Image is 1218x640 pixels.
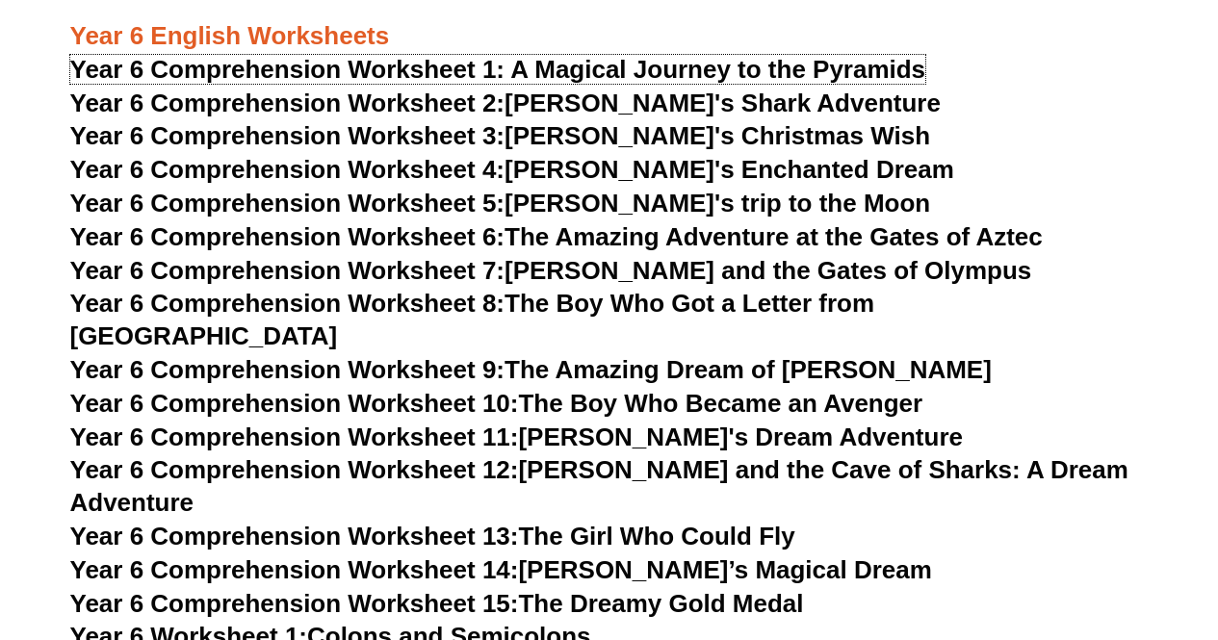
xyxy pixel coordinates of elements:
a: Year 6 Comprehension Worksheet 13:The Girl Who Could Fly [70,522,795,550]
span: Year 6 Comprehension Worksheet 11: [70,422,519,451]
span: Year 6 Comprehension Worksheet 15: [70,589,519,618]
a: Year 6 Comprehension Worksheet 1: A Magical Journey to the Pyramids [70,55,926,84]
a: Year 6 Comprehension Worksheet 5:[PERSON_NAME]'s trip to the Moon [70,189,931,218]
span: Year 6 Comprehension Worksheet 2: [70,89,505,117]
iframe: Chat Widget [1122,548,1218,640]
a: Year 6 Comprehension Worksheet 10:The Boy Who Became an Avenger [70,389,923,418]
span: Year 6 Comprehension Worksheet 13: [70,522,519,550]
span: Year 6 Comprehension Worksheet 12: [70,455,519,484]
a: Year 6 Comprehension Worksheet 8:The Boy Who Got a Letter from [GEOGRAPHIC_DATA] [70,289,875,350]
span: Year 6 Comprehension Worksheet 4: [70,155,505,184]
a: Year 6 Comprehension Worksheet 2:[PERSON_NAME]'s Shark Adventure [70,89,941,117]
a: Year 6 Comprehension Worksheet 14:[PERSON_NAME]’s Magical Dream [70,555,932,584]
span: Year 6 Comprehension Worksheet 9: [70,355,505,384]
span: Year 6 Comprehension Worksheet 10: [70,389,519,418]
a: Year 6 Comprehension Worksheet 6:The Amazing Adventure at the Gates of Aztec [70,222,1043,251]
a: Year 6 Comprehension Worksheet 11:[PERSON_NAME]'s Dream Adventure [70,422,963,451]
a: Year 6 Comprehension Worksheet 15:The Dreamy Gold Medal [70,589,804,618]
a: Year 6 Comprehension Worksheet 4:[PERSON_NAME]'s Enchanted Dream [70,155,954,184]
a: Year 6 Comprehension Worksheet 3:[PERSON_NAME]'s Christmas Wish [70,121,931,150]
span: Year 6 Comprehension Worksheet 7: [70,256,505,285]
a: Year 6 Comprehension Worksheet 12:[PERSON_NAME] and the Cave of Sharks: A Dream Adventure [70,455,1128,517]
span: Year 6 Comprehension Worksheet 5: [70,189,505,218]
span: Year 6 Comprehension Worksheet 14: [70,555,519,584]
a: Year 6 Comprehension Worksheet 9:The Amazing Dream of [PERSON_NAME] [70,355,992,384]
span: Year 6 Comprehension Worksheet 8: [70,289,505,318]
a: Year 6 Comprehension Worksheet 7:[PERSON_NAME] and the Gates of Olympus [70,256,1032,285]
span: Year 6 Comprehension Worksheet 6: [70,222,505,251]
span: Year 6 Comprehension Worksheet 3: [70,121,505,150]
